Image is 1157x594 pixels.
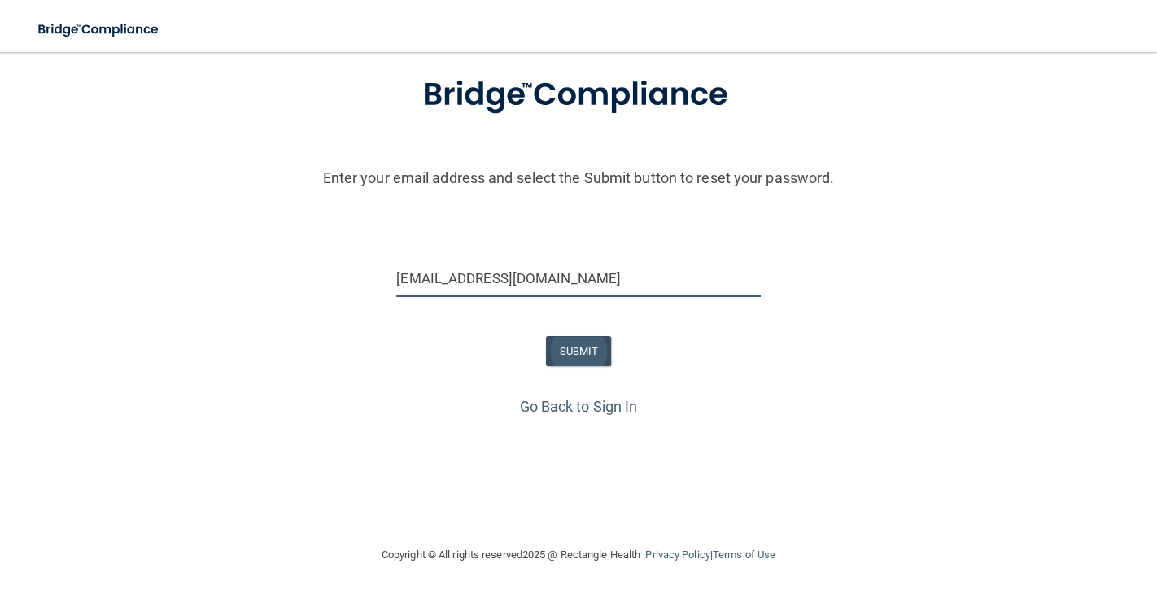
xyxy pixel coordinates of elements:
input: Email [396,260,760,297]
img: bridge_compliance_login_screen.278c3ca4.svg [24,13,174,46]
div: Copyright © All rights reserved 2025 @ Rectangle Health | | [282,529,875,581]
img: bridge_compliance_login_screen.278c3ca4.svg [389,53,768,138]
a: Privacy Policy [645,548,709,561]
a: Terms of Use [713,548,775,561]
button: SUBMIT [546,336,612,366]
a: Go Back to Sign In [520,398,638,415]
